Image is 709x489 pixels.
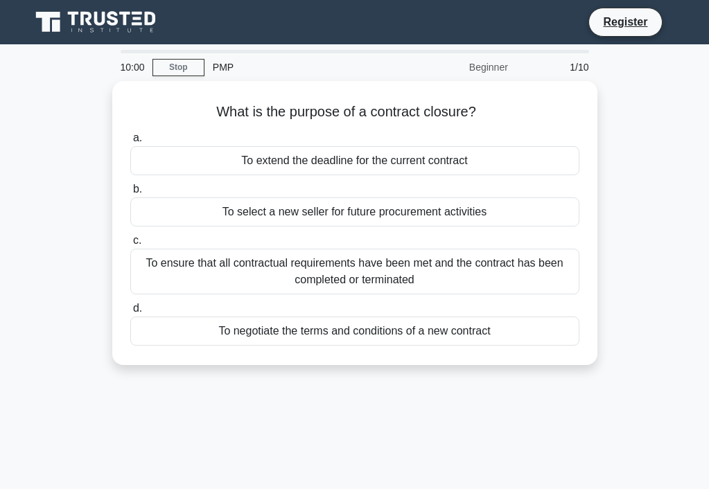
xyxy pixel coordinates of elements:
a: Register [595,13,656,30]
span: c. [133,234,141,246]
h5: What is the purpose of a contract closure? [129,103,581,121]
div: Beginner [395,53,516,81]
div: 10:00 [112,53,152,81]
span: a. [133,132,142,143]
div: PMP [204,53,395,81]
div: To extend the deadline for the current contract [130,146,579,175]
div: To negotiate the terms and conditions of a new contract [130,317,579,346]
span: d. [133,302,142,314]
a: Stop [152,59,204,76]
div: To ensure that all contractual requirements have been met and the contract has been completed or ... [130,249,579,294]
span: b. [133,183,142,195]
div: 1/10 [516,53,597,81]
div: To select a new seller for future procurement activities [130,197,579,226]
